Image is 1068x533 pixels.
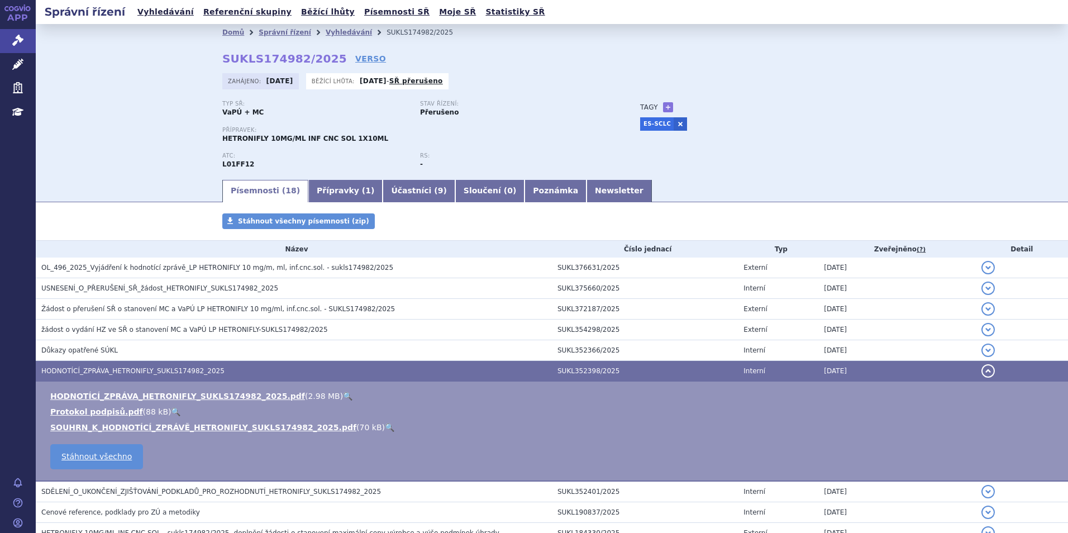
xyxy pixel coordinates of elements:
strong: [DATE] [266,77,293,85]
a: ES-SCLC [640,117,674,131]
span: Externí [743,305,767,313]
a: SŘ přerušeno [389,77,443,85]
td: SUKL372187/2025 [552,299,738,320]
button: detail [981,302,995,316]
a: Referenční skupiny [200,4,295,20]
a: VERSO [355,53,386,64]
td: SUKL352398/2025 [552,361,738,382]
span: Cenové reference, podklady pro ZÚ a metodiky [41,508,200,516]
span: SDĚLENÍ_O_UKONČENÍ_ZJIŠŤOVÁNÍ_PODKLADŮ_PRO_ROZHODNUTÍ_HETRONIFLY_SUKLS174982_2025 [41,488,381,496]
a: Písemnosti (18) [222,180,308,202]
td: [DATE] [818,278,975,299]
td: [DATE] [818,299,975,320]
strong: Přerušeno [420,108,459,116]
span: HETRONIFLY 10MG/ML INF CNC SOL 1X10ML [222,135,388,142]
a: Poznámka [525,180,587,202]
td: SUKL376631/2025 [552,258,738,278]
strong: [DATE] [360,77,387,85]
li: SUKLS174982/2025 [387,24,468,41]
td: [DATE] [818,502,975,523]
strong: SUKLS174982/2025 [222,52,347,65]
p: Stav řízení: [420,101,607,107]
span: Externí [743,264,767,272]
h3: Tagy [640,101,658,114]
td: SUKL375660/2025 [552,278,738,299]
td: SUKL352401/2025 [552,481,738,502]
span: Interní [743,508,765,516]
span: Interní [743,346,765,354]
a: Písemnosti SŘ [361,4,433,20]
span: 9 [438,186,444,195]
th: Detail [976,241,1068,258]
abbr: (?) [917,246,926,254]
a: Vyhledávání [326,28,372,36]
span: žádost o vydání HZ ve SŘ o stanovení MC a VaPÚ LP HETRONIFLY-SUKLS174982/2025 [41,326,328,334]
span: Interní [743,488,765,496]
span: Zahájeno: [228,77,263,85]
a: Běžící lhůty [298,4,358,20]
span: OL_496_2025_Vyjádření k hodnotící zprávě_LP HETRONIFLY 10 mg/m, ml, inf.cnc.sol. - sukls174982/2025 [41,264,393,272]
button: detail [981,506,995,519]
a: Správní řízení [259,28,311,36]
a: + [663,102,673,112]
a: Protokol podpisů.pdf [50,407,143,416]
button: detail [981,261,995,274]
a: SOUHRN_K_HODNOTÍCÍ_ZPRÁVĚ_HETRONIFLY_SUKLS174982_2025.pdf [50,423,356,432]
span: USNESENÍ_O_PŘERUŠENÍ_SŘ_žádost_HETRONIFLY_SUKLS174982_2025 [41,284,278,292]
span: HODNOTÍCÍ_ZPRÁVA_HETRONIFLY_SUKLS174982_2025 [41,367,225,375]
a: 🔍 [343,392,352,401]
span: Běžící lhůta: [312,77,357,85]
button: detail [981,282,995,295]
span: 2.98 MB [308,392,340,401]
strong: - [420,160,423,168]
a: Stáhnout všechny písemnosti (zip) [222,213,375,229]
a: Účastníci (9) [383,180,455,202]
td: SUKL352366/2025 [552,340,738,361]
td: [DATE] [818,340,975,361]
td: [DATE] [818,258,975,278]
p: RS: [420,153,607,159]
li: ( ) [50,391,1057,402]
strong: VaPÚ + MC [222,108,264,116]
td: [DATE] [818,361,975,382]
th: Číslo jednací [552,241,738,258]
a: Vyhledávání [134,4,197,20]
p: - [360,77,443,85]
strong: SERPLULIMAB [222,160,254,168]
p: ATC: [222,153,409,159]
span: Interní [743,367,765,375]
a: Stáhnout všechno [50,444,143,469]
button: detail [981,323,995,336]
span: Externí [743,326,767,334]
a: 🔍 [385,423,394,432]
li: ( ) [50,406,1057,417]
li: ( ) [50,422,1057,433]
button: detail [981,364,995,378]
span: 18 [285,186,296,195]
a: Statistiky SŘ [482,4,548,20]
td: SUKL190837/2025 [552,502,738,523]
p: Typ SŘ: [222,101,409,107]
span: 70 kB [360,423,382,432]
a: Moje SŘ [436,4,479,20]
a: Sloučení (0) [455,180,525,202]
h2: Správní řízení [36,4,134,20]
a: HODNOTÍCÍ_ZPRÁVA_HETRONIFLY_SUKLS174982_2025.pdf [50,392,305,401]
th: Název [36,241,552,258]
button: detail [981,485,995,498]
a: Domů [222,28,244,36]
td: SUKL354298/2025 [552,320,738,340]
td: [DATE] [818,320,975,340]
span: 1 [365,186,371,195]
button: detail [981,344,995,357]
p: Přípravek: [222,127,618,134]
span: Důkazy opatřené SÚKL [41,346,118,354]
span: 88 kB [146,407,168,416]
a: Newsletter [587,180,652,202]
a: Přípravky (1) [308,180,383,202]
span: 0 [507,186,513,195]
span: Stáhnout všechny písemnosti (zip) [238,217,369,225]
th: Typ [738,241,818,258]
span: Interní [743,284,765,292]
span: Žádost o přerušení SŘ o stanovení MC a VaPÚ LP HETRONIFLY 10 mg/ml, inf.cnc.sol. - SUKLS174982/2025 [41,305,395,313]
